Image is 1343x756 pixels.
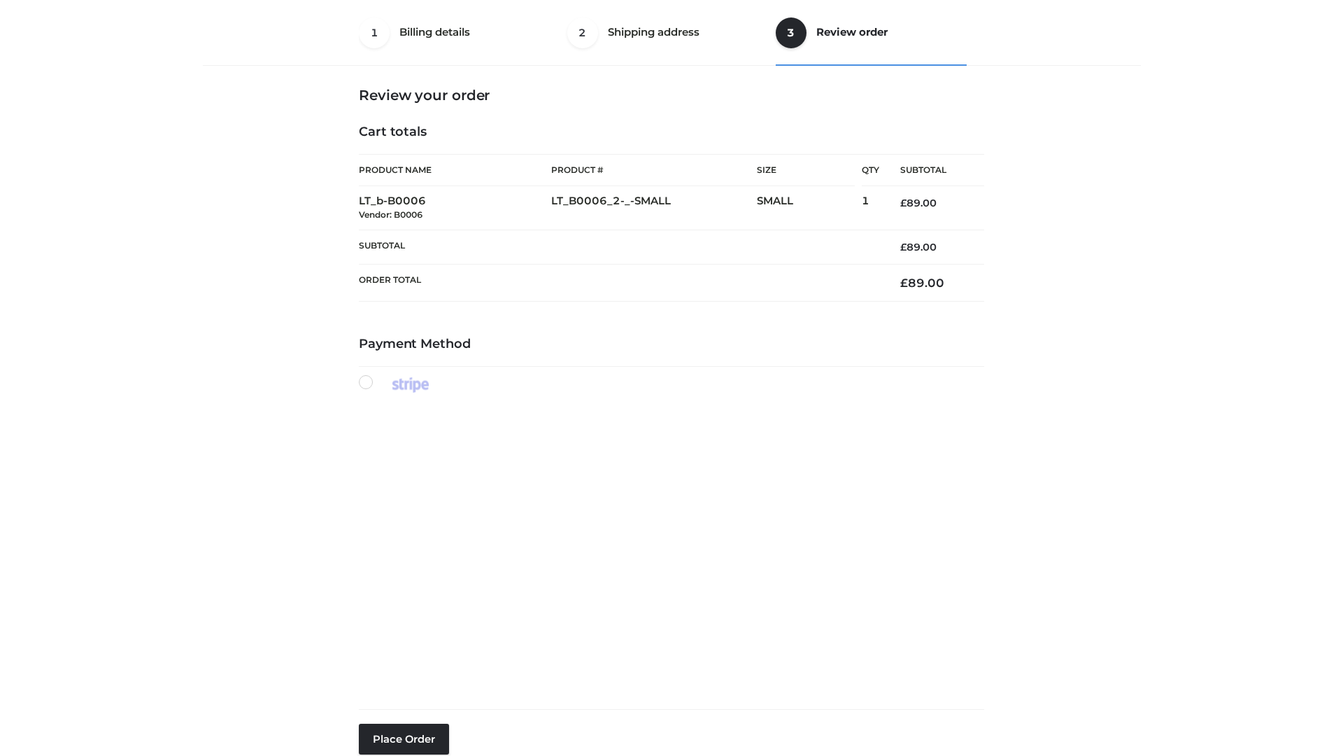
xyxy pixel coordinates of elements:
bdi: 89.00 [900,197,937,209]
th: Qty [862,154,879,186]
span: £ [900,197,907,209]
th: Subtotal [359,230,879,264]
td: 1 [862,186,879,230]
bdi: 89.00 [900,276,944,290]
td: SMALL [757,186,862,230]
h4: Payment Method [359,337,984,352]
th: Product # [551,154,757,186]
button: Place order [359,724,449,755]
span: £ [900,241,907,253]
th: Product Name [359,154,551,186]
td: LT_b-B0006 [359,186,551,230]
iframe: Secure payment input frame [356,390,981,698]
th: Order Total [359,265,879,302]
h3: Review your order [359,87,984,104]
th: Subtotal [879,155,984,186]
h4: Cart totals [359,125,984,140]
span: £ [900,276,908,290]
small: Vendor: B0006 [359,209,422,220]
bdi: 89.00 [900,241,937,253]
td: LT_B0006_2-_-SMALL [551,186,757,230]
th: Size [757,155,855,186]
